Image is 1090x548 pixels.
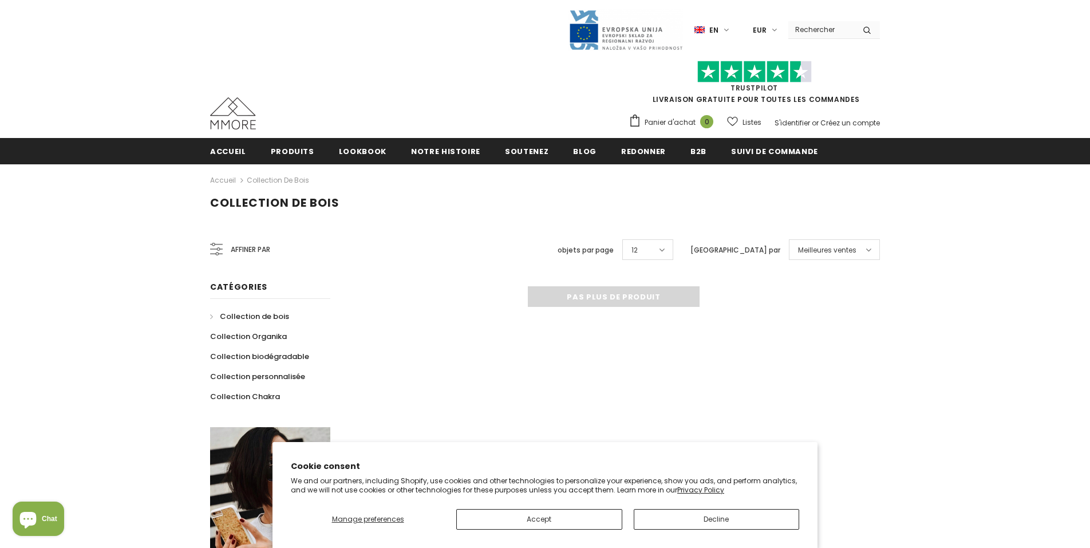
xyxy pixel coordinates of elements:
[271,138,314,164] a: Produits
[573,138,597,164] a: Blog
[210,391,280,402] span: Collection Chakra
[690,146,706,157] span: B2B
[568,25,683,34] a: Javni Razpis
[629,114,719,131] a: Panier d'achat 0
[743,117,761,128] span: Listes
[291,476,799,494] p: We and our partners, including Shopify, use cookies and other technologies to personalize your ex...
[210,346,309,366] a: Collection biodégradable
[753,25,767,36] span: EUR
[220,311,289,322] span: Collection de bois
[645,117,696,128] span: Panier d'achat
[210,97,256,129] img: Cas MMORE
[210,371,305,382] span: Collection personnalisée
[798,245,856,256] span: Meilleures ventes
[631,245,638,256] span: 12
[697,61,812,83] img: Faites confiance aux étoiles pilotes
[291,460,799,472] h2: Cookie consent
[411,138,480,164] a: Notre histoire
[291,509,445,530] button: Manage preferences
[9,502,68,539] inbox-online-store-chat: Shopify online store chat
[558,245,614,256] label: objets par page
[820,118,880,128] a: Créez un compte
[621,146,666,157] span: Redonner
[573,146,597,157] span: Blog
[247,175,309,185] a: Collection de bois
[629,66,880,104] span: LIVRAISON GRATUITE POUR TOUTES LES COMMANDES
[694,25,705,35] img: i-lang-1.png
[411,146,480,157] span: Notre histoire
[788,21,854,38] input: Search Site
[210,326,287,346] a: Collection Organika
[210,138,246,164] a: Accueil
[775,118,810,128] a: S'identifier
[339,146,386,157] span: Lookbook
[332,514,404,524] span: Manage preferences
[271,146,314,157] span: Produits
[505,138,548,164] a: soutenez
[812,118,819,128] span: or
[730,83,778,93] a: TrustPilot
[339,138,386,164] a: Lookbook
[700,115,713,128] span: 0
[727,112,761,132] a: Listes
[210,331,287,342] span: Collection Organika
[210,174,236,187] a: Accueil
[677,485,724,495] a: Privacy Policy
[210,281,267,293] span: Catégories
[709,25,718,36] span: en
[210,146,246,157] span: Accueil
[210,366,305,387] a: Collection personnalisée
[456,509,622,530] button: Accept
[210,387,280,407] a: Collection Chakra
[731,138,818,164] a: Suivi de commande
[634,509,800,530] button: Decline
[210,306,289,326] a: Collection de bois
[731,146,818,157] span: Suivi de commande
[621,138,666,164] a: Redonner
[568,9,683,51] img: Javni Razpis
[210,351,309,362] span: Collection biodégradable
[505,146,548,157] span: soutenez
[690,138,706,164] a: B2B
[231,243,270,256] span: Affiner par
[210,195,339,211] span: Collection de bois
[690,245,780,256] label: [GEOGRAPHIC_DATA] par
